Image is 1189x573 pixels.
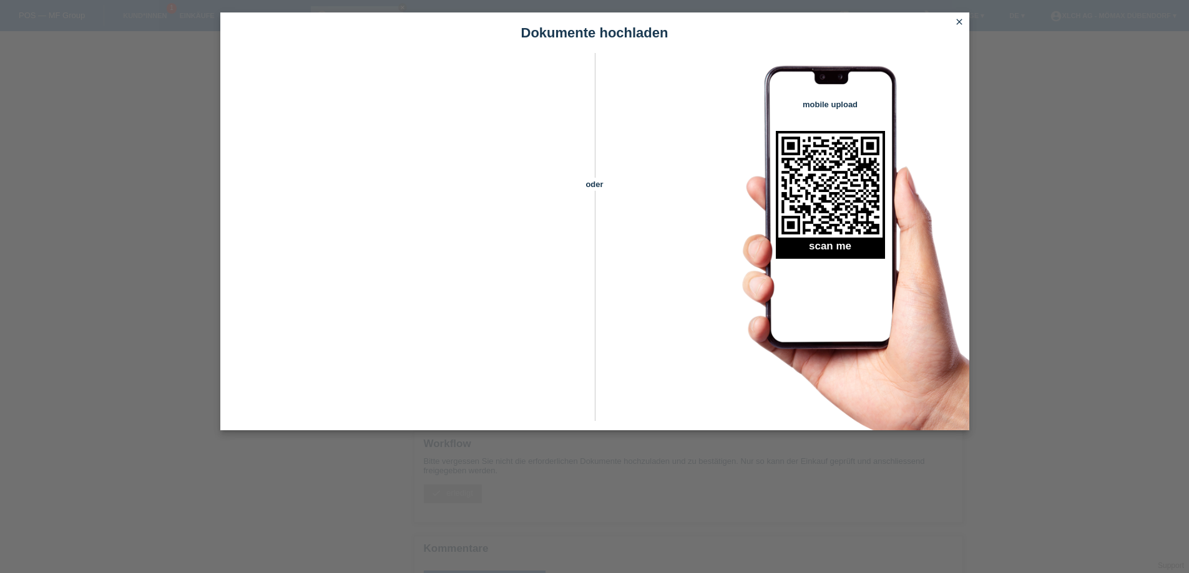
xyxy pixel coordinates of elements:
h4: mobile upload [776,100,885,109]
i: close [954,17,964,27]
h1: Dokumente hochladen [220,25,969,41]
h2: scan me [776,240,885,259]
iframe: Upload [239,84,573,396]
span: oder [573,178,617,191]
a: close [951,16,967,30]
